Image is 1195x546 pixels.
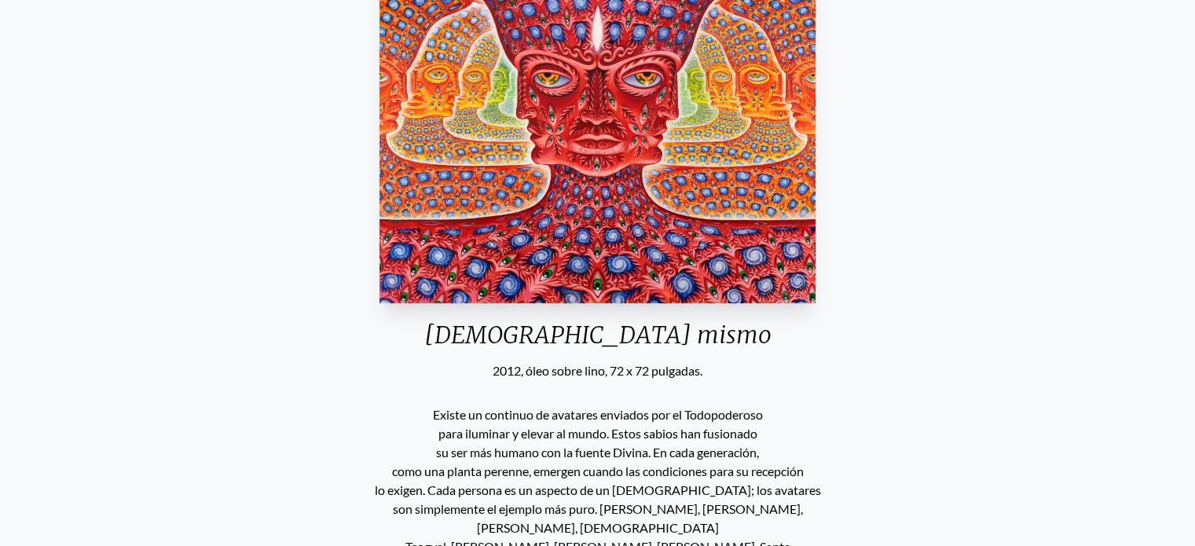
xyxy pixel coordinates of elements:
[433,407,763,422] font: Existe un continuo de avatares enviados por el Todopoderoso
[375,482,821,497] font: lo exigen. Cada persona es un aspecto de un [DEMOGRAPHIC_DATA]; los avatares
[493,363,702,378] font: 2012, óleo sobre lino, 72 x 72 pulgadas.
[438,426,757,441] font: para iluminar y elevar al mundo. Estos sabios han fusionado
[392,464,804,478] font: como una planta perenne, emergen cuando las condiciones para su recepción
[393,501,803,535] font: son simplemente el ejemplo más puro. [PERSON_NAME], [PERSON_NAME], [PERSON_NAME], [DEMOGRAPHIC_DATA]
[423,320,771,350] font: [DEMOGRAPHIC_DATA] mismo
[436,445,759,460] font: su ser más humano con la fuente Divina. En cada generación,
